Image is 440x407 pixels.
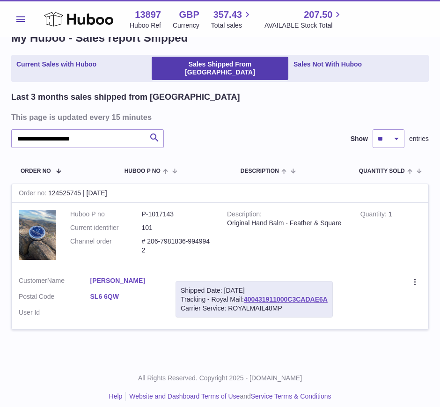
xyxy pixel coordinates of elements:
[304,8,332,21] span: 207.50
[227,210,262,220] strong: Description
[13,57,100,80] a: Current Sales with Huboo
[11,30,429,45] h1: My Huboo - Sales report Shipped
[70,210,142,219] dt: Huboo P no
[19,277,47,284] span: Customer
[19,292,90,303] dt: Postal Code
[125,168,161,174] span: Huboo P no
[90,276,162,285] a: [PERSON_NAME]
[264,8,344,30] a: 207.50 AVAILABLE Stock Total
[227,219,346,228] div: Original Hand Balm - Feather & Square
[7,374,433,383] p: All Rights Reserved. Copyright 2025 - [DOMAIN_NAME]
[19,189,48,199] strong: Order no
[109,392,123,400] a: Help
[142,223,213,232] dd: 101
[290,57,365,80] a: Sales Not With Huboo
[351,134,368,143] label: Show
[90,292,162,301] a: SL6 6QW
[244,296,328,303] a: 400431911000C3CADAE6A
[21,168,51,174] span: Order No
[19,308,90,317] dt: User Id
[251,392,331,400] a: Service Terms & Conditions
[179,8,199,21] strong: GBP
[211,21,253,30] span: Total sales
[11,112,426,122] h3: This page is updated every 15 minutes
[264,21,344,30] span: AVAILABLE Stock Total
[126,392,331,401] li: and
[353,203,428,269] td: 1
[241,168,279,174] span: Description
[70,223,142,232] dt: Current identifier
[142,237,213,255] dd: # 206-7981836-9949942
[181,304,328,313] div: Carrier Service: ROYALMAIL48MP
[211,8,253,30] a: 357.43 Total sales
[130,21,161,30] div: Huboo Ref
[19,210,56,260] img: il_fullxfull.5545322717_sv0z.jpg
[181,286,328,295] div: Shipped Date: [DATE]
[176,281,333,318] div: Tracking - Royal Mail:
[70,237,142,255] dt: Channel order
[409,134,429,143] span: entries
[152,57,288,80] a: Sales Shipped From [GEOGRAPHIC_DATA]
[359,168,405,174] span: Quantity Sold
[135,8,161,21] strong: 13897
[11,91,240,103] h2: Last 3 months sales shipped from [GEOGRAPHIC_DATA]
[173,21,199,30] div: Currency
[213,8,242,21] span: 357.43
[12,184,428,203] div: 124525745 | [DATE]
[360,210,389,220] strong: Quantity
[19,276,90,288] dt: Name
[129,392,240,400] a: Website and Dashboard Terms of Use
[142,210,213,219] dd: P-1017143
